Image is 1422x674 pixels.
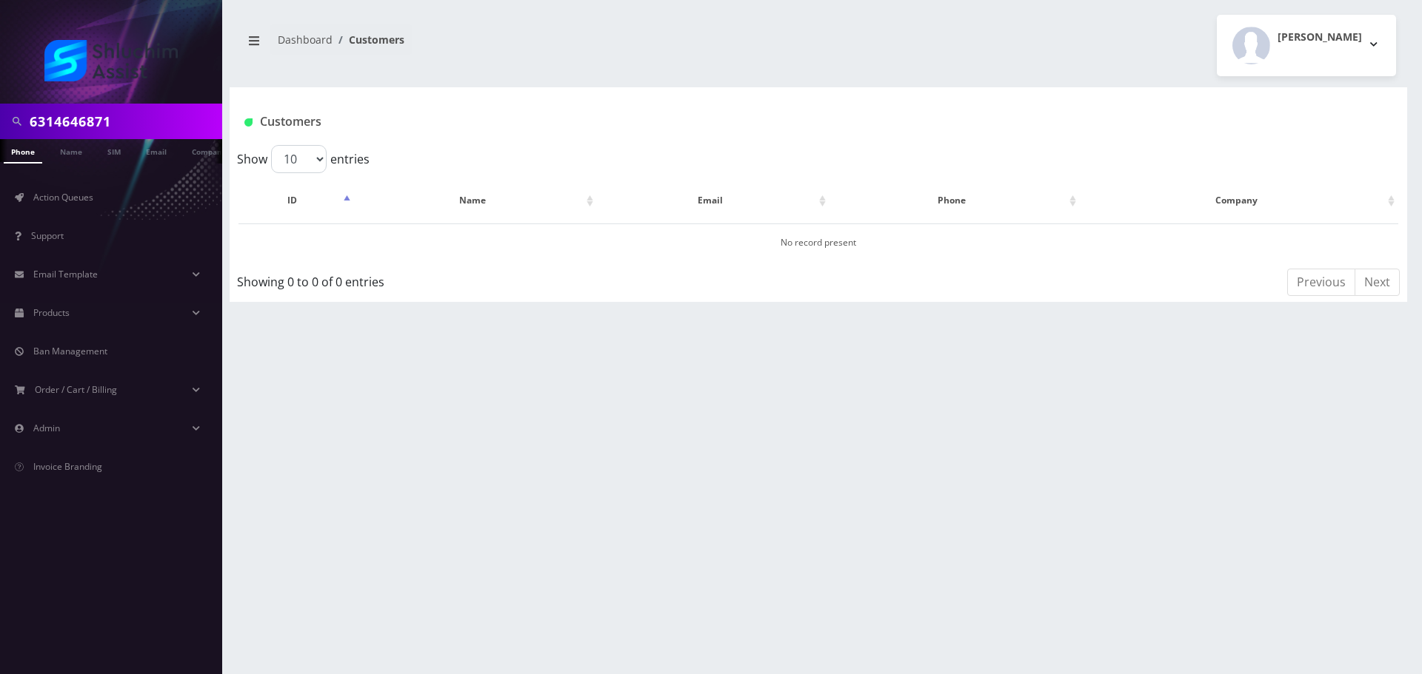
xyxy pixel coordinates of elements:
a: Email [138,139,174,162]
span: Support [31,229,64,242]
td: No record present [238,223,1398,261]
span: Email Template [33,268,98,280]
a: SIM [100,139,128,162]
a: Company [184,139,234,162]
span: Invoice Branding [33,460,102,473]
input: Search in Company [30,107,218,135]
th: Name: activate to sort column ascending [355,179,597,222]
a: Phone [4,139,42,164]
img: Shluchim Assist [44,40,178,81]
li: Customers [333,32,404,47]
h2: [PERSON_NAME] [1278,31,1362,44]
button: [PERSON_NAME] [1217,15,1396,76]
h1: Customers [244,115,1198,129]
th: Phone: activate to sort column ascending [831,179,1080,222]
a: Previous [1287,269,1355,296]
span: Admin [33,422,60,434]
a: Dashboard [278,33,333,47]
th: Company: activate to sort column ascending [1081,179,1398,222]
a: Name [53,139,90,162]
a: Next [1355,269,1400,296]
div: Showing 0 to 0 of 0 entries [237,267,710,291]
span: Action Queues [33,191,93,203]
nav: breadcrumb [241,24,807,67]
span: Products [33,306,70,319]
label: Show entries [237,145,370,173]
span: Order / Cart / Billing [35,383,117,396]
th: Email: activate to sort column ascending [598,179,829,222]
th: ID: activate to sort column descending [238,179,354,222]
span: Ban Management [33,345,107,357]
select: Showentries [271,145,327,173]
